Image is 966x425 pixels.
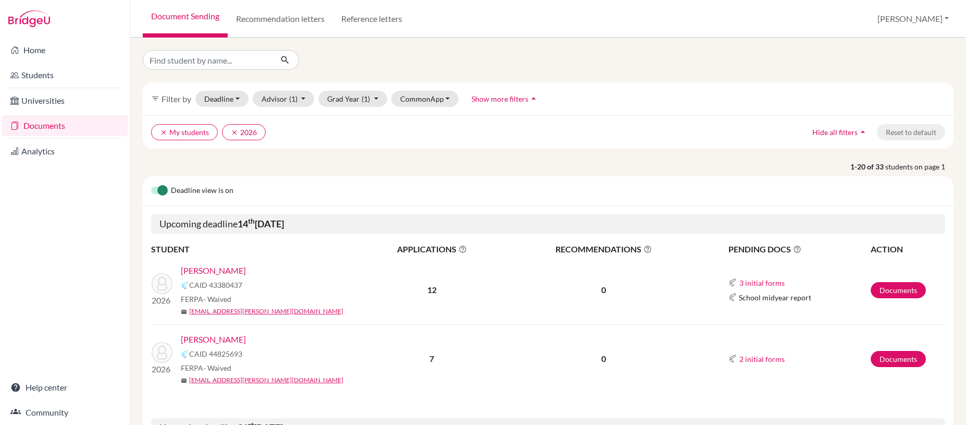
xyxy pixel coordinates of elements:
a: Documents [871,282,926,298]
span: Deadline view is on [171,185,233,197]
button: clearMy students [151,124,218,140]
span: students on page 1 [885,161,953,172]
a: [EMAIL_ADDRESS][PERSON_NAME][DOMAIN_NAME] [189,307,343,316]
span: mail [181,309,187,315]
th: ACTION [870,242,945,256]
span: Show more filters [472,94,528,103]
span: FERPA [181,362,231,373]
p: 2026 [152,294,172,307]
a: Universities [2,90,128,111]
h5: Upcoming deadline [151,214,945,234]
img: Common App logo [728,293,737,301]
button: Reset to default [877,124,945,140]
a: Analytics [2,141,128,162]
button: clear2026 [222,124,266,140]
p: 0 [505,353,703,365]
img: Common App logo [728,278,737,287]
img: Common App logo [181,281,189,289]
a: Community [2,402,128,423]
button: 2 initial forms [739,353,785,365]
span: CAID 43380437 [189,280,242,290]
span: (1) [362,94,370,103]
strong: 1-20 of 33 [850,161,885,172]
p: 2026 [152,363,172,375]
button: [PERSON_NAME] [873,9,953,29]
a: [PERSON_NAME] [181,333,246,346]
a: Students [2,65,128,86]
img: Boodoo, Salma [152,273,172,294]
a: [PERSON_NAME] [181,264,246,277]
span: RECOMMENDATIONS [505,243,703,256]
input: Find student by name... [143,50,272,70]
span: Filter by [162,94,191,104]
span: APPLICATIONS [360,243,504,256]
sup: th [248,217,255,225]
img: Common App logo [181,350,189,358]
span: - Waived [203,295,231,303]
button: Show more filtersarrow_drop_up [463,91,548,107]
button: 3 initial forms [739,277,785,289]
a: Documents [871,351,926,367]
a: Help center [2,377,128,398]
span: Hide all filters [812,128,858,137]
button: Grad Year(1) [318,91,387,107]
span: FERPA [181,294,231,305]
p: 0 [505,284,703,296]
button: Hide all filtersarrow_drop_up [803,124,877,140]
i: clear [160,129,167,136]
img: Bridge-U [8,10,50,27]
i: clear [231,129,238,136]
span: CAID 44825693 [189,348,242,359]
a: Home [2,40,128,60]
span: - Waived [203,363,231,372]
button: Deadline [195,91,249,107]
img: Collier, Ava [152,342,172,363]
button: CommonApp [391,91,459,107]
span: (1) [289,94,298,103]
b: 7 [429,354,434,363]
a: [EMAIL_ADDRESS][PERSON_NAME][DOMAIN_NAME] [189,375,343,385]
b: 14 [DATE] [238,218,284,229]
i: arrow_drop_up [528,93,539,104]
img: Common App logo [728,355,737,363]
span: PENDING DOCS [728,243,870,256]
button: Advisor(1) [253,91,315,107]
span: School midyear report [739,292,811,303]
i: filter_list [151,94,159,103]
a: Documents [2,115,128,136]
b: 12 [427,285,437,295]
i: arrow_drop_up [858,127,868,137]
th: STUDENT [151,242,360,256]
span: mail [181,378,187,384]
